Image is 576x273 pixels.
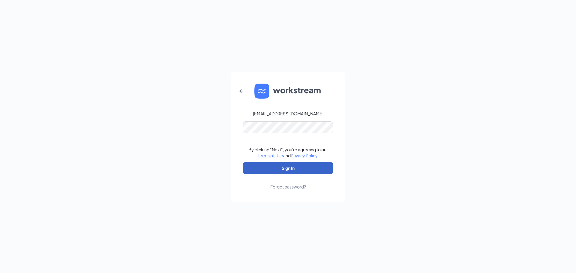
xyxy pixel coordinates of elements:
[238,88,245,95] svg: ArrowLeftNew
[254,84,322,99] img: WS logo and Workstream text
[270,184,306,190] div: Forgot password?
[243,162,333,174] button: Sign In
[248,147,328,159] div: By clicking "Next", you're agreeing to our and .
[253,111,323,117] div: [EMAIL_ADDRESS][DOMAIN_NAME]
[270,174,306,190] a: Forgot password?
[258,153,283,158] a: Terms of Use
[291,153,317,158] a: Privacy Policy
[234,84,248,98] button: ArrowLeftNew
